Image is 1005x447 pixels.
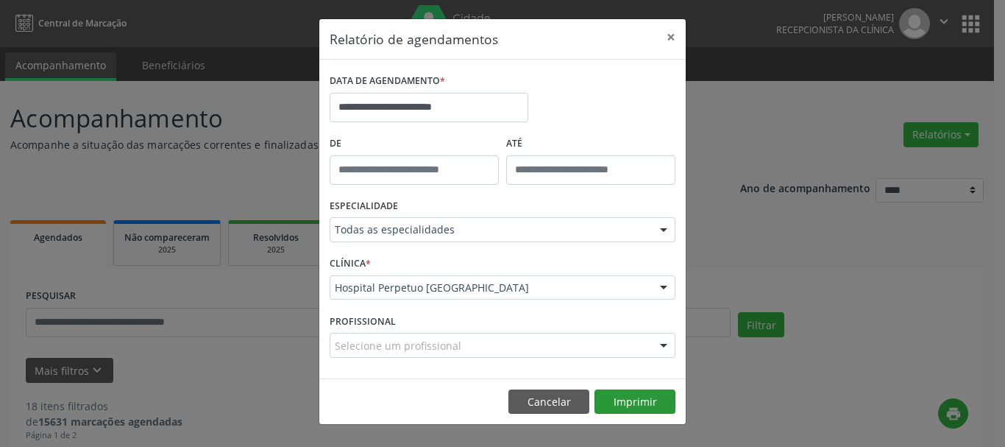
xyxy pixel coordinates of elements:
[594,390,675,415] button: Imprimir
[330,133,499,155] label: De
[330,29,498,49] h5: Relatório de agendamentos
[506,133,675,155] label: ATÉ
[335,338,461,353] span: Selecione um profissional
[330,195,398,218] label: ESPECIALIDADE
[330,70,445,93] label: DATA DE AGENDAMENTO
[508,390,589,415] button: Cancelar
[330,253,371,275] label: CLÍNICA
[335,222,645,237] span: Todas as especialidades
[330,310,396,333] label: PROFISSIONAL
[335,281,645,295] span: Hospital Perpetuo [GEOGRAPHIC_DATA]
[656,19,686,55] button: Close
